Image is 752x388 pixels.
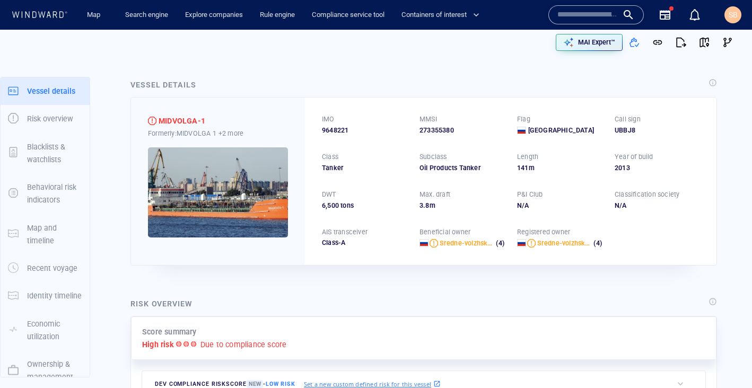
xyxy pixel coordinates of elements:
span: 141 [517,164,529,172]
div: 6,500 tons [322,201,407,210]
p: Blacklists & watchlists [27,140,82,166]
button: Identity timeline [1,282,90,310]
p: Subclass [419,152,447,162]
p: Registered owner [517,227,570,237]
a: Sredne-volzhskaya Sudokhodnaya (4) [537,239,602,248]
a: Map [83,6,108,24]
span: Dev Compliance risk score - [155,380,295,388]
a: Rule engine [256,6,299,24]
button: Recent voyage [1,254,90,282]
span: (4) [592,239,602,248]
a: Compliance service tool [308,6,389,24]
button: Map [78,6,112,24]
p: Length [517,152,538,162]
div: 2013 [615,163,699,173]
button: Export report [669,31,693,54]
img: 59062e6cfd93b913b7155293_0 [148,147,288,237]
div: N/A [517,201,602,210]
p: Map and timeline [27,222,82,248]
span: m [430,201,435,209]
button: SB [722,4,744,25]
a: Sredne-volzhskaya Sudokhodnaya (4) [440,239,504,248]
p: Flag [517,114,530,124]
button: Behavioral risk indicators [1,173,90,214]
button: MAI Expert™ [556,34,623,51]
span: m [529,164,535,172]
p: Class [322,152,338,162]
button: Get link [646,31,669,54]
span: 3 [419,201,423,209]
button: Vessel details [1,77,90,105]
a: Ownership & management [1,365,90,375]
div: MIDVOLGA-1 [159,114,205,127]
p: Risk overview [27,112,73,125]
iframe: Chat [707,340,744,380]
p: Behavioral risk indicators [27,181,82,207]
p: Call sign [615,114,641,124]
p: Recent voyage [27,262,77,275]
span: Sredne-volzhskaya Sudokhodnaya [537,239,644,247]
span: [GEOGRAPHIC_DATA] [528,126,594,135]
span: 8 [425,201,429,209]
a: Behavioral risk indicators [1,188,90,198]
a: Search engine [121,6,172,24]
p: Vessel details [27,85,75,98]
a: Explore companies [181,6,247,24]
p: +2 more [218,128,243,139]
div: Oil Products Tanker [419,163,504,173]
p: Due to compliance score [200,338,287,351]
button: Containers of interest [397,6,488,24]
button: Risk overview [1,105,90,133]
a: Identity timeline [1,290,90,301]
div: Tanker [322,163,407,173]
span: Containers of interest [401,9,479,21]
span: Sredne-volzhskaya Sudokhodnaya [440,239,546,247]
p: High risk [142,338,174,351]
p: Ownership & management [27,358,82,384]
p: Score summary [142,325,197,338]
span: SB [729,11,738,19]
p: DWT [322,190,336,199]
p: P&I Club [517,190,543,199]
p: Beneficial owner [419,227,470,237]
button: Visual Link Analysis [716,31,739,54]
div: Risk overview [130,297,193,310]
a: Economic utilization [1,324,90,334]
p: MMSI [419,114,437,124]
button: Blacklists & watchlists [1,133,90,174]
a: Blacklists & watchlists [1,147,90,157]
p: Max. draft [419,190,450,199]
span: . [423,201,425,209]
button: Economic utilization [1,310,90,351]
button: Map and timeline [1,214,90,255]
div: UBBJ8 [615,126,699,135]
p: Year of build [615,152,653,162]
p: AIS transceiver [322,227,368,237]
div: High risk [148,117,156,125]
a: Map and timeline [1,228,90,239]
button: Add to vessel list [623,31,646,54]
a: Recent voyage [1,263,90,273]
div: Formerly: MIDVOLGA 1 [148,128,288,139]
div: N/A [615,201,699,210]
span: New [247,380,263,388]
div: 273355380 [419,126,504,135]
a: Risk overview [1,113,90,124]
p: Economic utilization [27,318,82,343]
div: Vessel details [130,78,196,91]
span: Low risk [266,381,295,387]
p: Classification society [615,190,679,199]
span: (4) [494,239,504,248]
span: 9648221 [322,126,348,135]
p: IMO [322,114,335,124]
a: Vessel details [1,85,90,95]
p: Identity timeline [27,289,82,302]
p: MAI Expert™ [578,38,615,47]
span: Class-A [322,239,345,246]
